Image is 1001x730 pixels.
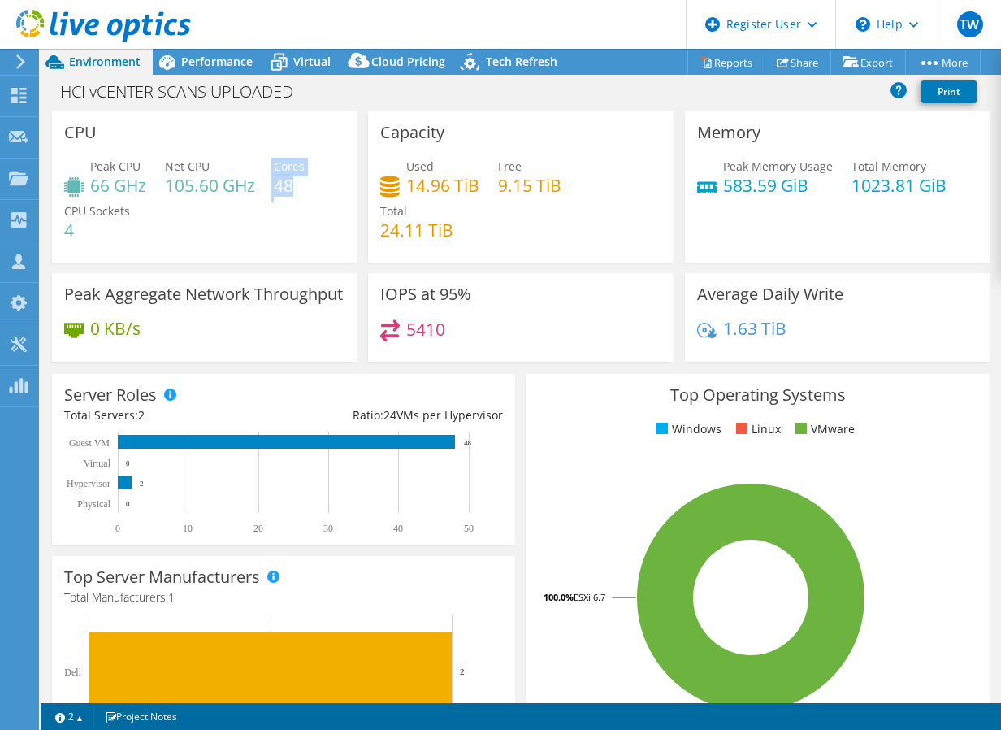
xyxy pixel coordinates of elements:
a: More [905,50,981,75]
h4: 66 GHz [90,176,146,194]
text: 2 [460,667,465,676]
span: Peak Memory Usage [723,159,833,174]
h3: CPU [64,124,97,141]
h3: Server Roles [64,386,157,404]
text: 2 [140,480,144,488]
span: Performance [181,54,253,69]
text: Virtual [84,458,111,469]
tspan: ESXi 6.7 [574,591,605,603]
span: Tech Refresh [486,54,557,69]
span: Cloud Pricing [371,54,445,69]
text: 10 [183,523,193,534]
a: Project Notes [93,706,188,727]
text: 20 [253,523,263,534]
h3: Peak Aggregate Network Throughput [64,285,343,303]
text: Dell [64,667,81,678]
h3: Top Server Manufacturers [64,568,260,586]
text: Guest VM [69,437,110,449]
span: CPU Sockets [64,203,130,219]
a: Share [765,50,831,75]
h4: 9.15 TiB [498,176,561,194]
li: Linux [732,420,781,438]
text: 50 [464,523,474,534]
span: 24 [383,407,396,423]
h4: 105.60 GHz [165,176,255,194]
svg: \n [856,17,870,32]
div: Ratio: VMs per Hypervisor [284,406,503,424]
h3: Top Operating Systems [539,386,977,404]
span: TW [957,11,983,37]
tspan: 100.0% [544,591,574,603]
text: 0 [126,459,130,467]
span: Cores [274,159,305,174]
h4: Total Manufacturers: [64,589,503,606]
text: 0 [126,500,130,508]
h4: 5410 [406,320,445,338]
span: Net CPU [165,159,210,174]
span: 2 [138,407,145,423]
h4: 14.96 TiB [406,176,479,194]
text: 48 [464,439,472,447]
h4: 24.11 TiB [380,221,453,239]
span: Free [498,159,522,174]
span: Total Memory [851,159,926,174]
h4: 48 [274,176,305,194]
text: 40 [393,523,403,534]
h3: Capacity [380,124,444,141]
text: 30 [323,523,333,534]
h1: HCI vCENTER SCANS UPLOADED [53,83,318,101]
h3: IOPS at 95% [380,285,471,303]
h4: 1023.81 GiB [851,176,947,194]
span: Peak CPU [90,159,141,174]
span: Total [380,203,407,219]
h3: Memory [697,124,760,141]
text: 0 [115,523,120,534]
div: Total Servers: [64,406,284,424]
text: Hypervisor [67,478,110,489]
a: Reports [687,50,765,75]
a: Print [921,80,977,103]
h4: 1.63 TiB [723,319,786,337]
span: Virtual [293,54,331,69]
text: Physical [77,498,110,510]
span: Environment [69,54,141,69]
a: 2 [44,706,94,727]
h3: Average Daily Write [697,285,843,303]
h4: 0 KB/s [90,319,141,337]
li: VMware [791,420,855,438]
span: Used [406,159,434,174]
a: Export [830,50,906,75]
span: 1 [168,589,175,605]
h4: 583.59 GiB [723,176,833,194]
li: Windows [652,420,721,438]
h4: 4 [64,221,130,239]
